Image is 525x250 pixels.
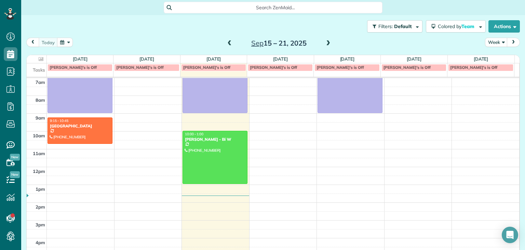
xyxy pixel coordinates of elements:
[461,23,475,29] span: Team
[36,97,45,103] span: 8am
[36,240,45,245] span: 4pm
[33,133,45,138] span: 10am
[39,38,58,47] button: today
[36,204,45,210] span: 2pm
[50,124,110,128] div: [GEOGRAPHIC_DATA]
[185,137,245,142] div: [PERSON_NAME] - Bi W
[36,186,45,192] span: 1pm
[251,39,264,47] span: Sep
[507,38,520,47] button: next
[50,65,97,70] span: [PERSON_NAME]'s is Off
[474,56,488,62] a: [DATE]
[488,20,520,33] button: Actions
[450,65,497,70] span: [PERSON_NAME]'s is Off
[36,79,45,85] span: 7am
[394,23,412,29] span: Default
[10,171,20,178] span: New
[273,56,288,62] a: [DATE]
[340,56,355,62] a: [DATE]
[73,56,87,62] a: [DATE]
[485,38,508,47] button: Week
[33,168,45,174] span: 12pm
[364,20,422,33] a: Filters: Default
[378,23,393,29] span: Filters:
[185,132,203,136] span: 10:00 - 1:00
[367,20,422,33] button: Filters: Default
[183,65,230,70] span: [PERSON_NAME]'s is Off
[317,65,364,70] span: [PERSON_NAME]'s is Off
[502,227,518,243] div: Open Intercom Messenger
[426,20,486,33] button: Colored byTeam
[236,39,322,47] h2: 15 – 21, 2025
[250,65,297,70] span: [PERSON_NAME]'s is Off
[407,56,421,62] a: [DATE]
[206,56,221,62] a: [DATE]
[383,65,431,70] span: [PERSON_NAME]'s is Off
[438,23,477,29] span: Colored by
[36,115,45,121] span: 9am
[36,222,45,227] span: 3pm
[33,151,45,156] span: 11am
[139,56,154,62] a: [DATE]
[26,38,39,47] button: prev
[50,118,68,123] span: 9:15 - 10:45
[10,154,20,161] span: New
[116,65,163,70] span: [PERSON_NAME]'s is Off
